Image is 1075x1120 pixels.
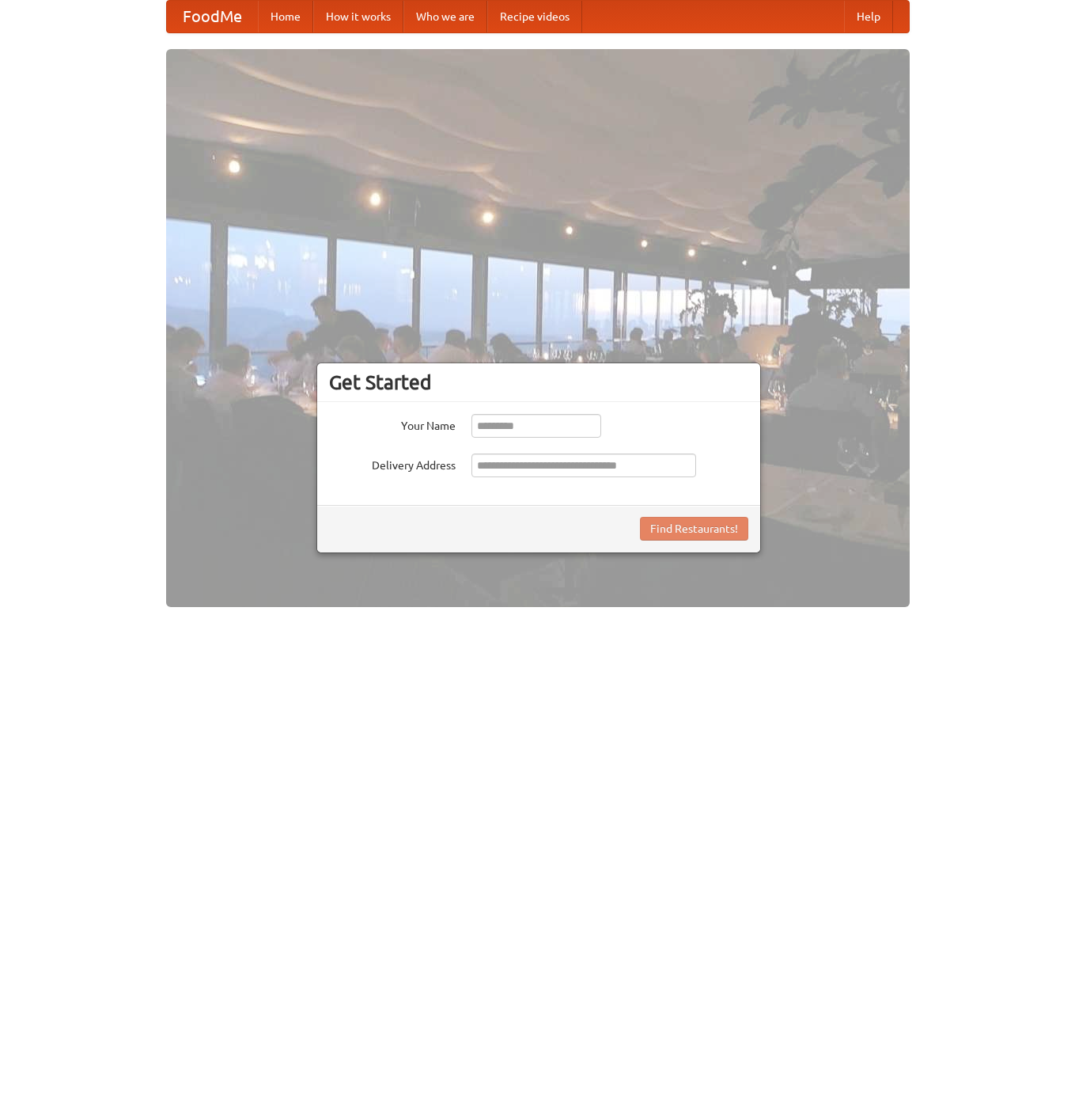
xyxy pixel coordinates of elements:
[313,1,403,32] a: How it works
[403,1,487,32] a: Who we are
[329,454,456,473] label: Delivery Address
[329,414,456,434] label: Your Name
[329,370,748,394] h3: Get Started
[844,1,893,32] a: Help
[640,517,748,541] button: Find Restaurants!
[258,1,313,32] a: Home
[167,1,258,32] a: FoodMe
[487,1,582,32] a: Recipe videos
